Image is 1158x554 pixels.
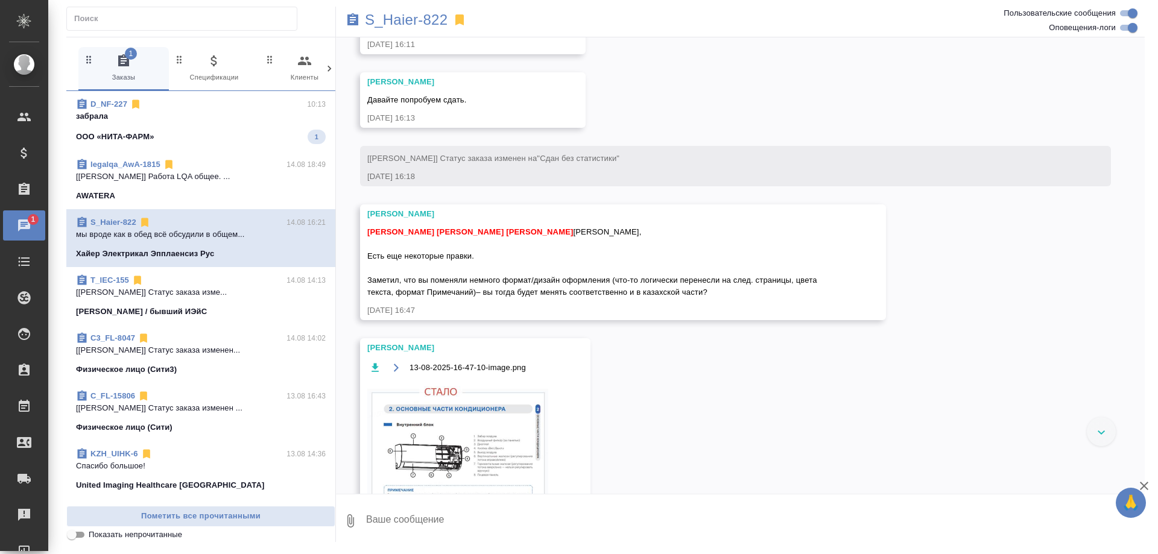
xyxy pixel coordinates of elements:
[367,154,619,163] span: [[PERSON_NAME]] Статус заказа изменен на
[90,333,135,342] a: C3_FL-8047
[66,209,335,267] div: S_Haier-82214.08 16:21мы вроде как в обед всё обсудили в общем...Хайер Электрикал Эпплаенсиз Рус
[1116,488,1146,518] button: 🙏
[506,227,573,236] span: [PERSON_NAME]
[90,275,129,285] a: T_IEC-155
[90,160,160,169] a: legalqa_AwA-1815
[90,218,136,227] a: S_Haier-822
[76,402,326,414] p: [[PERSON_NAME]] Статус заказа изменен ...
[264,54,345,83] span: Клиенты
[24,213,42,225] span: 1
[308,131,326,143] span: 1
[437,227,504,236] span: [PERSON_NAME]
[90,99,127,109] a: D_NF-227
[367,171,1069,183] div: [DATE] 16:18
[74,10,297,27] input: Поиск
[537,154,619,163] span: "Сдан без статистики"
[138,332,150,344] svg: Отписаться
[388,360,403,375] button: Открыть на драйве
[367,76,543,88] div: [PERSON_NAME]
[66,325,335,383] div: C3_FL-804714.08 14:02[[PERSON_NAME]] Статус заказа изменен...Физическое лицо (Сити3)
[73,509,329,523] span: Пометить все прочитанными
[76,228,326,241] p: мы вроде как в обед всё обсудили в общем...
[3,210,45,241] a: 1
[367,39,543,51] div: [DATE] 16:11
[264,54,276,65] svg: Зажми и перетащи, чтобы поменять порядок вкладок
[1004,7,1116,19] span: Пользовательские сообщения
[76,110,326,122] p: забрала
[367,227,819,297] span: [PERSON_NAME], Есть еще некоторые правки. Заметил, что вы поменяли немного формат/дизайн оформлен...
[365,14,448,26] a: S_Haier-822
[89,529,182,541] span: Показать непрочитанные
[286,216,326,228] p: 14.08 16:21
[76,190,115,202] p: AWATERA
[76,131,154,143] p: ООО «НИТА-ФАРМ»
[307,98,326,110] p: 10:13
[76,248,214,260] p: Хайер Электрикал Эпплаенсиз Рус
[367,342,548,354] div: [PERSON_NAME]
[66,506,335,527] button: Пометить все прочитанными
[76,286,326,298] p: [[PERSON_NAME]] Статус заказа изме...
[286,390,326,402] p: 13.08 16:43
[367,208,844,220] div: [PERSON_NAME]
[76,479,264,491] p: United Imaging Healthcare [GEOGRAPHIC_DATA]
[76,306,207,318] p: [PERSON_NAME] / бывший ИЭйС
[138,390,150,402] svg: Отписаться
[76,460,326,472] p: Спасибо большое!
[90,449,138,458] a: KZH_UIHK-6
[163,159,175,171] svg: Отписаться
[286,159,326,171] p: 14.08 18:49
[286,274,326,286] p: 14.08 14:13
[141,448,153,460] svg: Отписаться
[66,383,335,441] div: C_FL-1580613.08 16:43[[PERSON_NAME]] Статус заказа изменен ...Физическое лицо (Сити)
[1121,490,1141,515] span: 🙏
[76,421,172,433] p: Физическое лицо (Сити)
[367,360,382,375] button: Скачать
[286,332,326,344] p: 14.08 14:02
[76,364,177,376] p: Физическое лицо (Сити3)
[125,48,137,60] span: 1
[410,362,526,374] span: 13-08-2025-16-47-10-image.png
[76,171,326,183] p: [[PERSON_NAME]] Работа LQA общее. ...
[367,304,844,316] div: [DATE] 16:47
[367,227,434,236] span: [PERSON_NAME]
[83,54,164,83] span: Заказы
[174,54,185,65] svg: Зажми и перетащи, чтобы поменять порядок вкладок
[90,391,135,400] a: C_FL-15806
[76,344,326,356] p: [[PERSON_NAME]] Статус заказа изменен...
[66,151,335,209] div: legalqa_AwA-181514.08 18:49[[PERSON_NAME]] Работа LQA общее. ...AWATERA
[83,54,95,65] svg: Зажми и перетащи, чтобы поменять порядок вкладок
[130,98,142,110] svg: Отписаться
[367,112,543,124] div: [DATE] 16:13
[131,274,144,286] svg: Отписаться
[66,441,335,499] div: KZH_UIHK-613.08 14:36Спасибо большое!United Imaging Healthcare [GEOGRAPHIC_DATA]
[367,95,466,104] span: Давайте попробуем сдать.
[174,54,255,83] span: Спецификации
[66,267,335,325] div: T_IEC-15514.08 14:13[[PERSON_NAME]] Статус заказа изме...[PERSON_NAME] / бывший ИЭйС
[286,448,326,460] p: 13.08 14:36
[1049,22,1116,34] span: Оповещения-логи
[66,91,335,151] div: D_NF-22710:13забралаООО «НИТА-ФАРМ»1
